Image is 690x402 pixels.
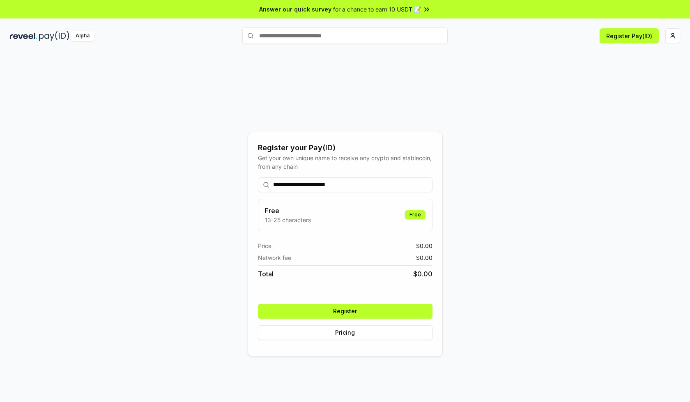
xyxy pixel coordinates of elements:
span: Total [258,269,274,279]
span: $ 0.00 [416,241,432,250]
div: Register your Pay(ID) [258,142,432,154]
img: reveel_dark [10,31,37,41]
button: Register [258,304,432,319]
h3: Free [265,206,311,216]
span: for a chance to earn 10 USDT 📝 [333,5,421,14]
div: Get your own unique name to receive any crypto and stablecoin, from any chain [258,154,432,171]
span: Network fee [258,253,291,262]
div: Alpha [71,31,94,41]
div: Free [405,210,425,219]
span: Price [258,241,271,250]
img: pay_id [39,31,69,41]
span: $ 0.00 [413,269,432,279]
p: 13-25 characters [265,216,311,224]
button: Register Pay(ID) [600,28,659,43]
span: $ 0.00 [416,253,432,262]
span: Answer our quick survey [259,5,331,14]
button: Pricing [258,325,432,340]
